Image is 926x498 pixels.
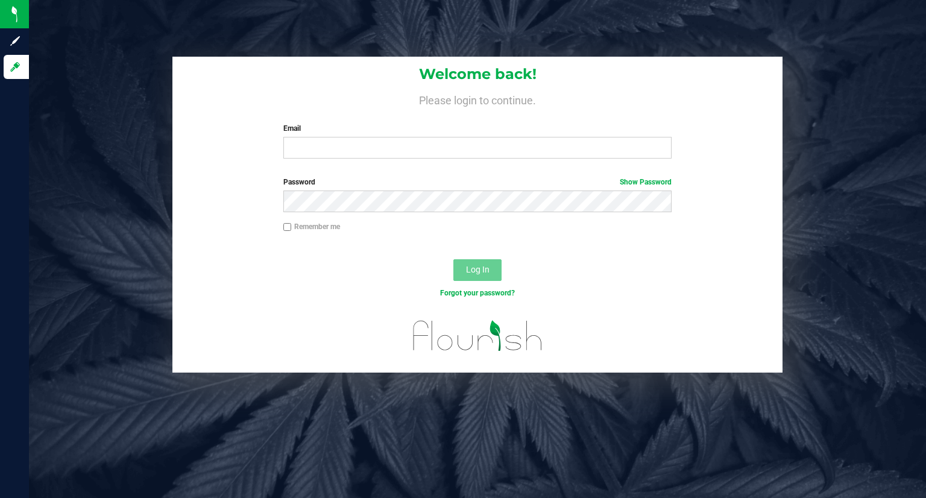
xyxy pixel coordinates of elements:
label: Email [283,123,672,134]
label: Remember me [283,221,340,232]
h1: Welcome back! [172,66,783,82]
span: Password [283,178,315,186]
inline-svg: Log in [9,61,21,73]
span: Log In [466,265,490,274]
input: Remember me [283,223,292,232]
a: Show Password [620,178,672,186]
button: Log In [453,259,502,281]
img: flourish_logo.svg [402,311,554,360]
h4: Please login to continue. [172,92,783,106]
a: Forgot your password? [440,289,515,297]
inline-svg: Sign up [9,35,21,47]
